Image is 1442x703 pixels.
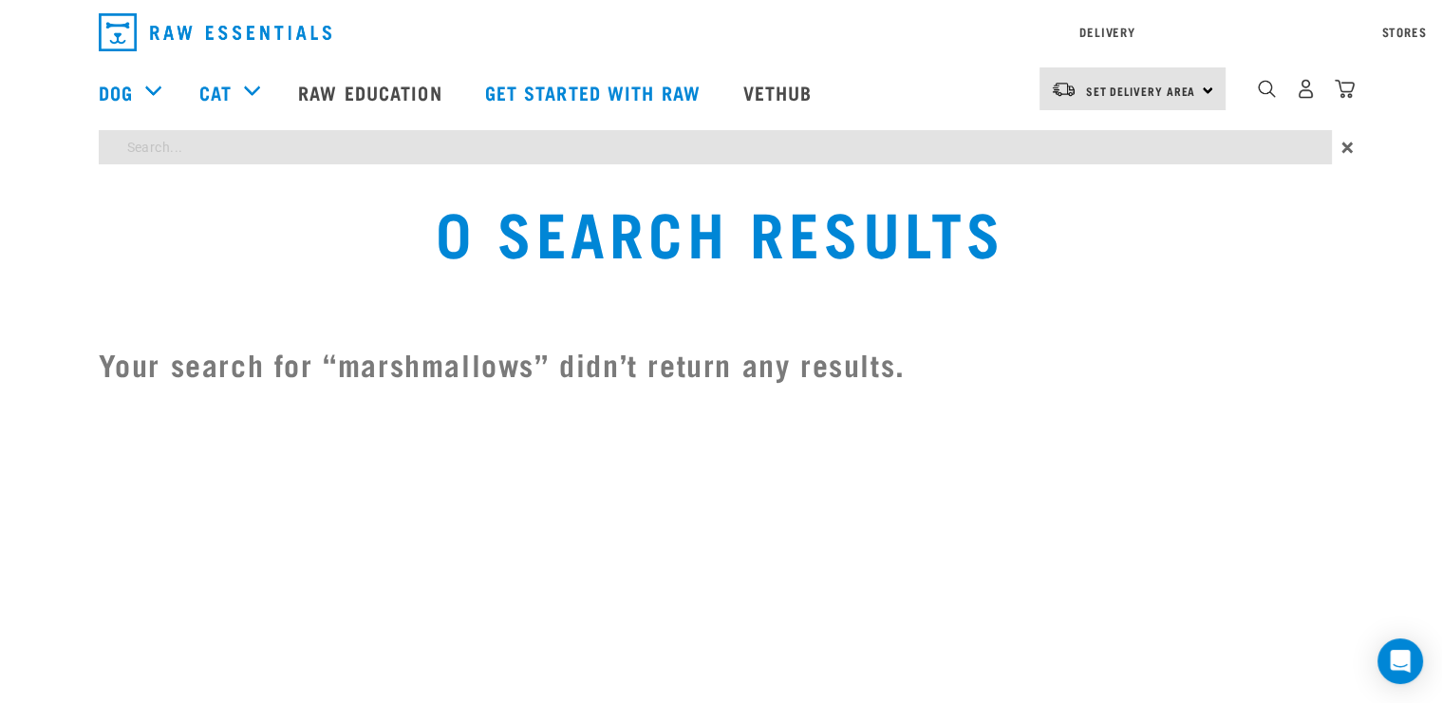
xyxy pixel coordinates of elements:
a: Raw Education [279,54,465,130]
a: Stores [1382,28,1427,35]
div: Open Intercom Messenger [1377,638,1423,684]
a: Dog [99,78,133,106]
h1: 0 Search Results [274,197,1168,265]
a: Delivery [1079,28,1134,35]
img: van-moving.png [1051,81,1077,98]
span: × [1341,130,1354,164]
input: Search... [99,130,1332,164]
a: Get started with Raw [466,54,724,130]
img: home-icon@2x.png [1335,79,1355,99]
a: Cat [199,78,232,106]
nav: dropdown navigation [84,6,1359,59]
span: Set Delivery Area [1086,87,1196,94]
img: Raw Essentials Logo [99,13,331,51]
img: home-icon-1@2x.png [1258,80,1276,98]
img: user.png [1296,79,1316,99]
h2: Your search for “marshmallows” didn’t return any results. [99,341,1344,387]
a: Vethub [724,54,836,130]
